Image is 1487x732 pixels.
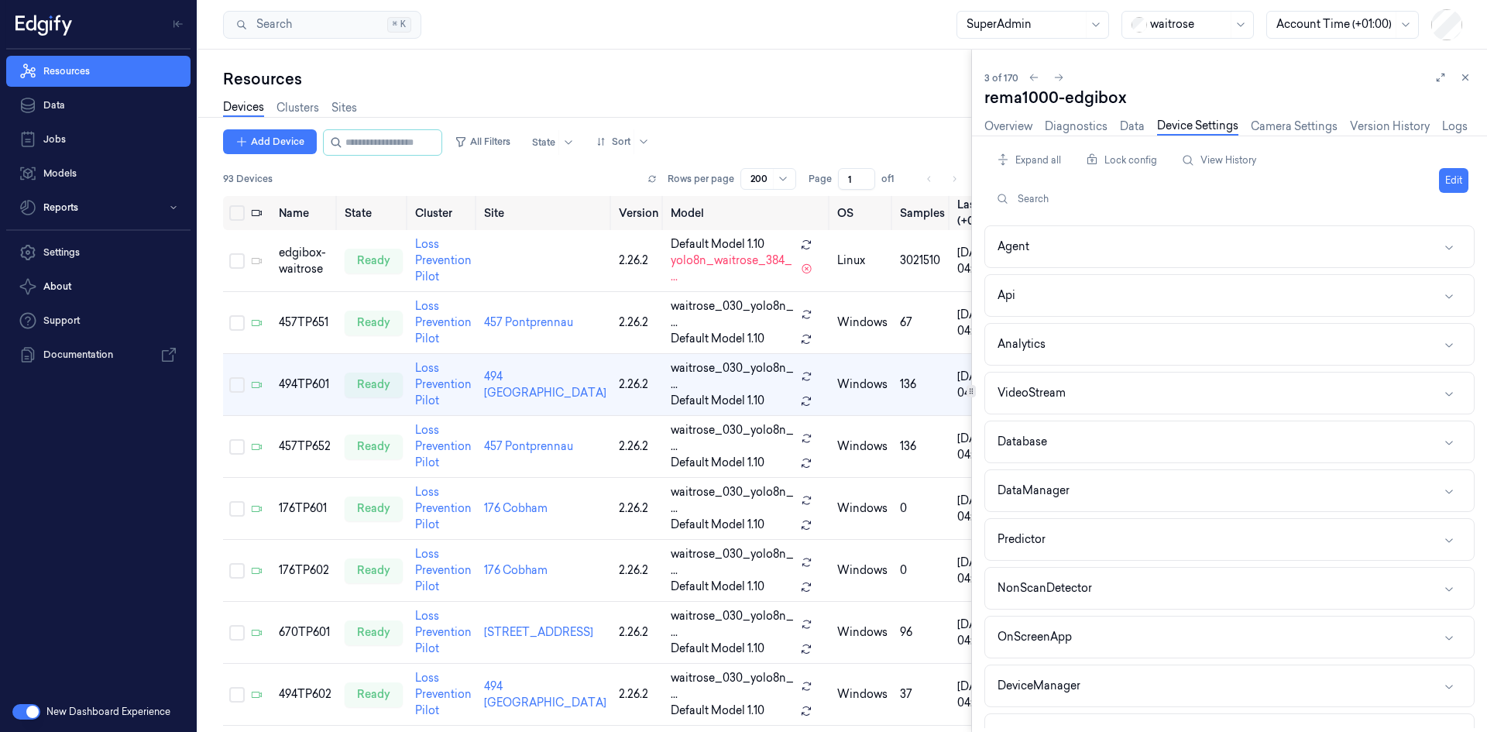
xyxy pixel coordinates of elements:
[668,172,734,186] p: Rows per page
[229,253,245,269] button: Select row
[985,568,1474,609] button: NonScanDetector
[957,493,1022,525] div: [DATE] 04:18:21.270
[229,625,245,641] button: Select row
[1080,146,1163,175] div: Lock config
[900,562,945,579] div: 0
[998,434,1047,450] div: Database
[1442,119,1468,135] a: Logs
[671,608,795,641] span: waitrose_030_yolo8n_ ...
[831,196,894,230] th: OS
[6,237,191,268] a: Settings
[1176,148,1262,173] button: View History
[484,625,593,639] a: [STREET_ADDRESS]
[985,617,1474,658] button: OnScreenApp
[900,253,945,269] div: 3021510
[985,421,1474,462] button: Database
[665,196,831,230] th: Model
[229,687,245,703] button: Select row
[415,299,472,345] a: Loss Prevention Pilot
[671,517,764,533] span: Default Model 1.10
[415,423,472,469] a: Loss Prevention Pilot
[279,500,332,517] div: 176TP601
[671,422,795,455] span: waitrose_030_yolo8n_ ...
[984,71,1018,84] span: 3 of 170
[957,679,1022,711] div: [DATE] 04:18:49.815
[279,314,332,331] div: 457TP651
[837,686,888,703] p: windows
[671,331,764,347] span: Default Model 1.10
[331,100,357,116] a: Sites
[345,311,403,335] div: ready
[957,431,1022,463] div: [DATE] 04:18:05.760
[900,686,945,703] div: 37
[276,100,319,116] a: Clusters
[671,236,764,253] span: Default Model 1.10
[279,438,332,455] div: 457TP652
[415,671,472,717] a: Loss Prevention Pilot
[415,361,472,407] a: Loss Prevention Pilot
[998,678,1080,694] div: DeviceManager
[415,485,472,531] a: Loss Prevention Pilot
[6,90,191,121] a: Data
[957,617,1022,649] div: [DATE] 04:18:56.610
[345,620,403,645] div: ready
[671,455,764,471] span: Default Model 1.10
[478,196,613,230] th: Site
[900,438,945,455] div: 136
[671,703,764,719] span: Default Model 1.10
[1157,118,1238,136] a: Device Settings
[985,324,1474,365] button: Analytics
[484,369,606,400] a: 494 [GEOGRAPHIC_DATA]
[900,376,945,393] div: 136
[671,641,764,657] span: Default Model 1.10
[671,546,795,579] span: waitrose_030_yolo8n_ ...
[345,435,403,459] div: ready
[984,119,1032,135] a: Overview
[919,168,965,190] nav: pagination
[985,275,1474,316] button: Api
[991,148,1067,173] button: Expand all
[671,579,764,595] span: Default Model 1.10
[279,686,332,703] div: 494TP602
[1251,119,1338,135] a: Camera Settings
[619,562,658,579] div: 2.26.2
[223,11,421,39] button: Search⌘K
[415,547,472,593] a: Loss Prevention Pilot
[409,196,478,230] th: Cluster
[998,580,1092,596] div: NonScanDetector
[273,196,338,230] th: Name
[1045,119,1108,135] a: Diagnostics
[998,239,1029,255] div: Agent
[619,376,658,393] div: 2.26.2
[837,376,888,393] p: windows
[985,470,1474,511] button: DataManager
[279,376,332,393] div: 494TP601
[223,129,317,154] button: Add Device
[671,360,795,393] span: waitrose_030_yolo8n_ ...
[223,68,971,90] div: Resources
[415,237,472,284] a: Loss Prevention Pilot
[250,16,292,33] span: Search
[957,555,1022,587] div: [DATE] 04:18:46.259
[6,271,191,302] button: About
[671,670,795,703] span: waitrose_030_yolo8n_ ...
[951,196,1028,230] th: Last Ping (+01:00)
[279,562,332,579] div: 176TP602
[894,196,951,230] th: Samples
[484,679,606,710] a: 494 [GEOGRAPHIC_DATA]
[619,686,658,703] div: 2.26.2
[985,226,1474,267] button: Agent
[6,305,191,336] a: Support
[338,196,409,230] th: State
[837,624,888,641] p: windows
[837,500,888,517] p: windows
[991,146,1067,175] div: Expand all
[1080,148,1163,173] button: Lock config
[229,315,245,331] button: Select row
[619,624,658,641] div: 2.26.2
[223,99,264,117] a: Devices
[229,563,245,579] button: Select row
[6,339,191,370] a: Documentation
[671,484,795,517] span: waitrose_030_yolo8n_ ...
[998,336,1046,352] div: Analytics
